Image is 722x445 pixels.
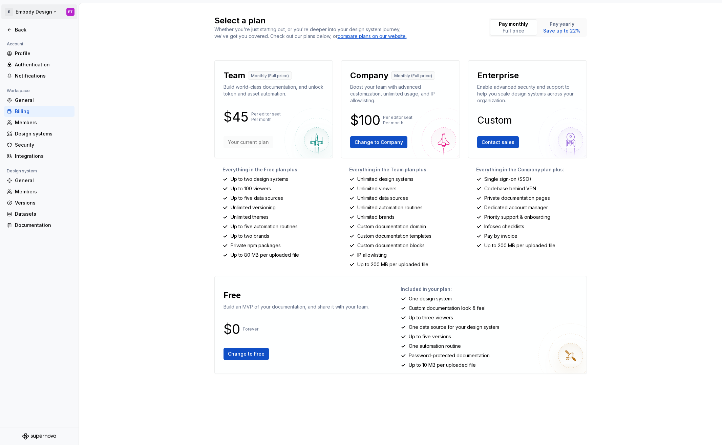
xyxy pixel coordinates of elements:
a: Authentication [4,59,75,70]
p: Custom documentation look & feel [409,305,486,312]
p: Up to 200 MB per uploaded file [357,261,428,268]
a: Datasets [4,209,75,219]
div: E [5,8,13,16]
p: Unlimited viewers [357,185,397,192]
svg: Supernova Logo [22,433,56,440]
div: Back [15,26,72,33]
p: $0 [224,325,240,333]
a: Versions [4,197,75,208]
p: Unlimited data sources [357,195,408,202]
a: Documentation [4,220,75,231]
div: Embody Design [16,8,52,15]
div: Authentication [15,61,72,68]
div: Members [15,119,72,126]
p: Save up to 22% [543,27,580,34]
button: Change to Free [224,348,269,360]
p: One automation routine [409,343,461,349]
p: Up to 10 MB per uploaded file [409,362,476,368]
p: Single sign-on (SSO) [484,176,531,183]
p: Up to two brands [231,233,269,239]
span: Contact sales [482,139,514,146]
div: Documentation [15,222,72,229]
p: Enterprise [477,70,519,81]
p: Everything in the Team plan plus: [349,166,460,173]
div: Account [4,40,26,48]
p: Pay by invoice [484,233,517,239]
p: $100 [350,116,380,124]
p: Private npm packages [231,242,281,249]
div: Whether you're just starting out, or you're deeper into your design system journey, we've got you... [214,26,411,40]
p: Everything in the Free plan plus: [222,166,333,173]
p: One data source for your design system [409,324,499,331]
span: Change to Free [228,351,264,357]
div: Notifications [15,72,72,79]
p: Pay yearly [543,21,580,27]
p: Build an MVP of your documentation, and share it with your team. [224,303,369,310]
p: Custom documentation blocks [357,242,425,249]
p: Unlimited automation routines [357,204,423,211]
div: Design system [4,167,40,175]
div: General [15,177,72,184]
div: Workspace [4,87,33,95]
p: Up to 100 viewers [231,185,271,192]
p: Up to five data sources [231,195,283,202]
p: Priority support & onboarding [484,214,550,220]
a: Security [4,140,75,150]
div: Versions [15,199,72,206]
div: Integrations [15,153,72,160]
button: Change to Company [350,136,407,148]
a: Back [4,24,75,35]
p: Unlimited themes [231,214,269,220]
p: Monthly (Full price) [394,73,432,79]
a: Design systems [4,128,75,139]
a: Members [4,117,75,128]
div: General [15,97,72,104]
p: Up to three viewers [409,314,453,321]
p: Company [350,70,388,81]
p: One design system [409,295,452,302]
p: Unlimited versioning [231,204,276,211]
p: Infosec checklists [484,223,524,230]
p: Private documentation pages [484,195,550,202]
a: Members [4,186,75,197]
button: EEmbody DesignET [1,4,77,19]
a: General [4,175,75,186]
a: Notifications [4,70,75,81]
a: Integrations [4,151,75,162]
div: Members [15,188,72,195]
p: Custom documentation templates [357,233,431,239]
p: IP allowlisting [357,252,387,258]
p: Everything in the Company plan plus: [476,166,587,173]
div: Security [15,142,72,148]
p: Monthly (Full price) [251,73,289,79]
p: Per editor seat Per month [251,111,281,122]
div: Billing [15,108,72,115]
p: Codebase behind VPN [484,185,536,192]
a: compare plans on our website. [338,33,407,40]
p: Up to 200 MB per uploaded file [484,242,555,249]
p: Enable advanced security and support to help you scale design systems across your organization. [477,84,578,104]
button: Pay monthlyFull price [490,19,537,36]
p: Build world-class documentation, and unlock token and asset automation. [224,84,324,97]
p: Unlimited design systems [357,176,413,183]
p: Full price [499,27,528,34]
p: Boost your team with advanced customization, unlimited usage, and IP allowlisting. [350,84,451,104]
p: Custom documentation domain [357,223,426,230]
p: Pay monthly [499,21,528,27]
div: Design systems [15,130,72,137]
div: Datasets [15,211,72,217]
a: Profile [4,48,75,59]
p: $45 [224,113,249,121]
button: Pay yearlySave up to 22% [538,19,586,36]
p: Forever [243,326,258,332]
p: Up to five versions [409,333,451,340]
p: Dedicated account manager [484,204,548,211]
p: Team [224,70,245,81]
a: Billing [4,106,75,117]
p: Free [224,290,241,301]
p: Included in your plan: [401,286,581,293]
p: Unlimited brands [357,214,395,220]
p: Up to five automation routines [231,223,298,230]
